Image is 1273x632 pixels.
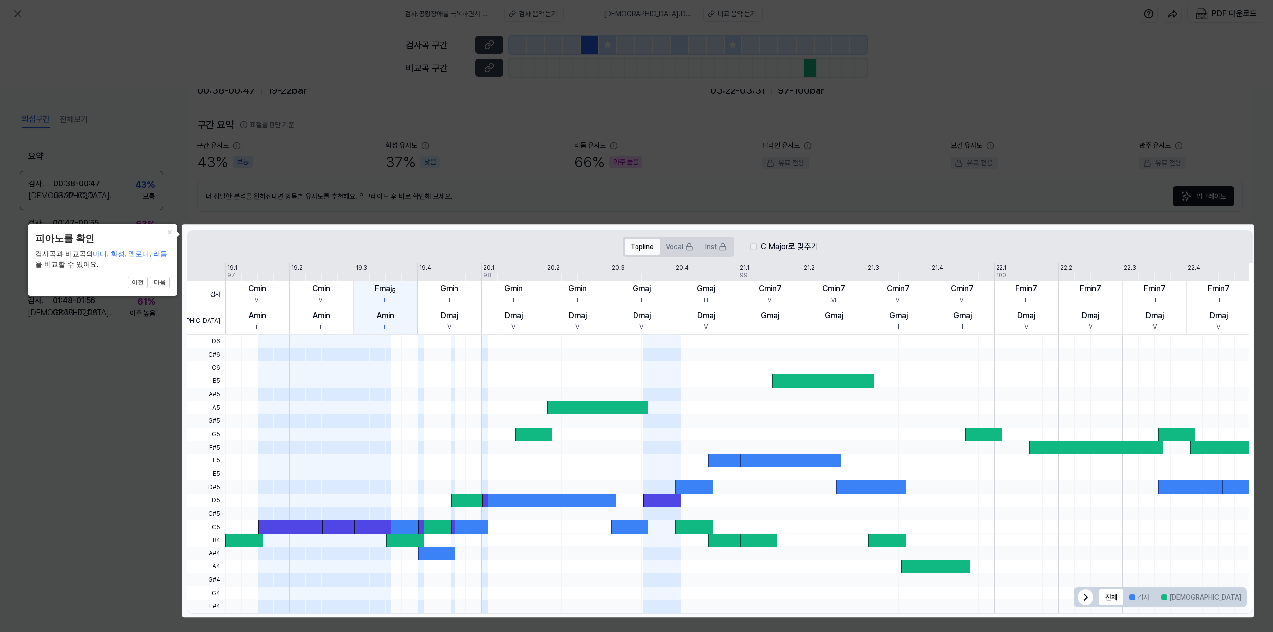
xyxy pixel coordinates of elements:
span: C6 [187,361,225,374]
label: C Major로 맞추기 [761,241,818,253]
div: Fmaj [375,283,396,295]
div: Fmin7 [1015,283,1037,295]
div: ii [256,322,259,332]
span: D#5 [187,480,225,494]
div: Gmaj [633,283,651,295]
div: ii [320,322,323,332]
div: Gmin [568,283,587,295]
div: vi [768,295,773,305]
button: [DEMOGRAPHIC_DATA] [1155,589,1247,605]
span: F#5 [187,441,225,454]
button: 다음 [150,277,170,289]
div: iii [704,295,708,305]
div: Cmin [312,283,330,295]
div: ii [1217,295,1220,305]
div: 21.2 [804,263,815,272]
div: 22.3 [1124,263,1136,272]
div: 21.3 [868,263,879,272]
div: ii [384,295,387,305]
div: iii [639,295,644,305]
div: 22.1 [996,263,1006,272]
div: Dmaj [1082,310,1099,322]
div: Gmaj [825,310,843,322]
div: iii [447,295,452,305]
div: vi [319,295,324,305]
div: vi [960,295,965,305]
div: 20.3 [612,263,625,272]
sub: 5 [392,287,396,294]
span: G#5 [187,414,225,428]
button: Close [161,224,177,238]
span: C5 [187,520,225,534]
div: I [833,322,835,332]
div: Amin [377,310,394,322]
span: A#4 [187,547,225,560]
button: 이전 [128,277,148,289]
div: vi [255,295,260,305]
div: Gmin [440,283,458,295]
div: Fmin7 [1144,283,1166,295]
div: iii [511,295,516,305]
div: 22.2 [1060,263,1072,272]
span: E5 [187,467,225,481]
button: 전체 [1099,589,1123,605]
span: C#6 [187,348,225,361]
div: Fmin7 [1080,283,1101,295]
div: Gmaj [889,310,908,322]
div: 20.4 [676,263,689,272]
div: 20.2 [547,263,560,272]
div: 19.2 [291,263,303,272]
span: A4 [187,560,225,573]
button: Inst [699,239,732,255]
div: Dmaj [1017,310,1035,322]
div: 19.3 [356,263,367,272]
button: Vocal [660,239,699,255]
button: Topline [625,239,660,255]
div: 20.1 [483,263,494,272]
div: 100 [996,271,1006,280]
span: 마디, 화성, 멜로디, 리듬 [93,250,167,258]
div: 검사곡과 비교곡의 을 비교할 수 있어요. [35,249,170,270]
span: A5 [187,401,225,414]
div: Dmaj [569,310,587,322]
div: Dmaj [697,310,715,322]
span: D6 [187,335,225,348]
div: ii [1153,295,1156,305]
div: Dmaj [633,310,651,322]
div: V [1153,322,1157,332]
span: B5 [187,374,225,388]
div: ii [1025,295,1028,305]
div: I [769,322,771,332]
span: G4 [187,586,225,600]
span: G5 [187,428,225,441]
div: Cmin7 [822,283,845,295]
div: 98 [483,271,491,280]
div: Gmaj [761,310,779,322]
div: vi [831,295,836,305]
span: D5 [187,494,225,507]
div: Dmaj [1146,310,1164,322]
span: [DEMOGRAPHIC_DATA] [187,308,225,335]
span: F#4 [187,600,225,613]
div: 21.1 [740,263,749,272]
div: V [639,322,644,332]
div: Cmin [248,283,266,295]
div: 19.4 [419,263,431,272]
div: V [1089,322,1093,332]
span: C#5 [187,507,225,521]
div: Gmaj [953,310,972,322]
div: Dmaj [1210,310,1228,322]
span: B4 [187,534,225,547]
div: V [1024,322,1029,332]
div: I [962,322,963,332]
div: iii [575,295,580,305]
header: 피아노롤 확인 [35,232,170,246]
div: 19.1 [227,263,237,272]
div: I [898,322,899,332]
div: Dmaj [505,310,523,322]
button: 검사 [1123,589,1155,605]
div: 22.4 [1188,263,1200,272]
div: ii [384,322,387,332]
div: V [704,322,708,332]
div: Fmin7 [1208,283,1230,295]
